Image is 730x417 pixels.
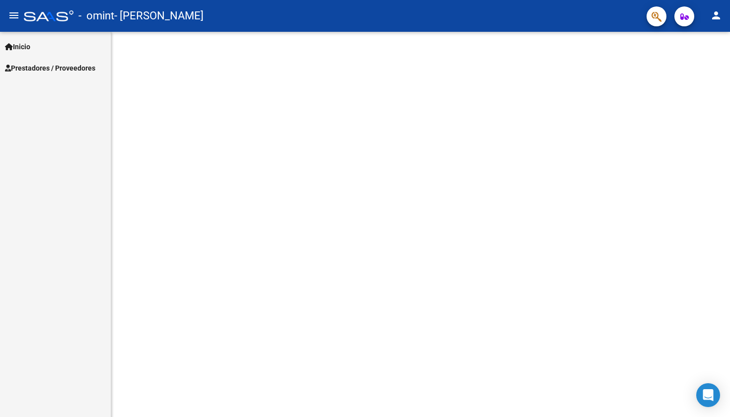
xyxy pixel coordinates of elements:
span: Prestadores / Proveedores [5,63,95,74]
span: Inicio [5,41,30,52]
span: - [PERSON_NAME] [114,5,204,27]
div: Open Intercom Messenger [696,383,720,407]
mat-icon: person [710,9,722,21]
span: - omint [78,5,114,27]
mat-icon: menu [8,9,20,21]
